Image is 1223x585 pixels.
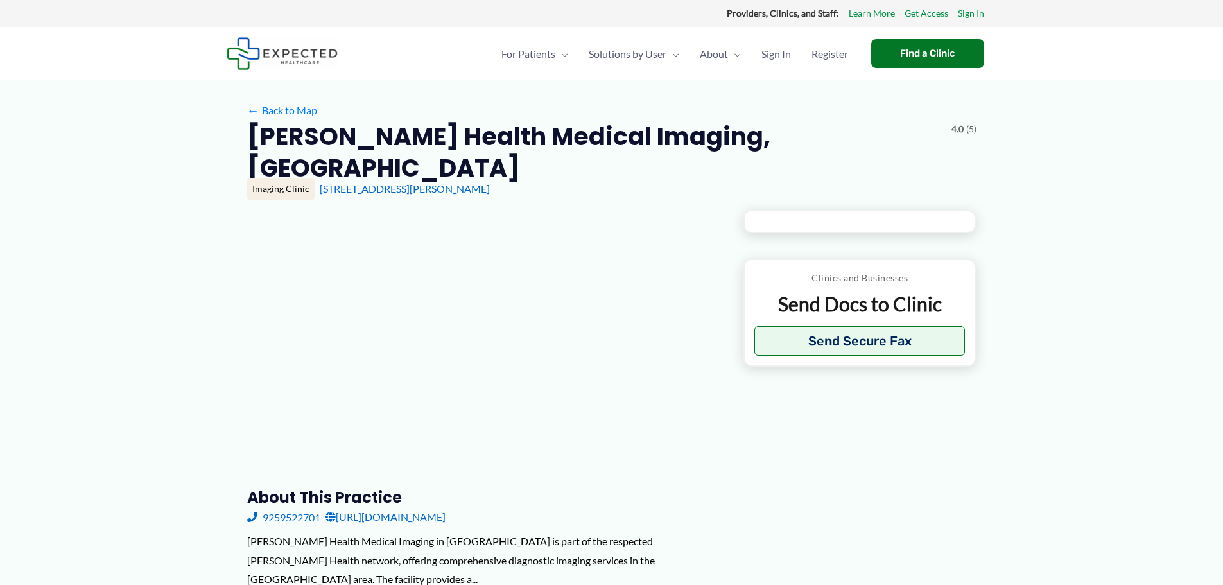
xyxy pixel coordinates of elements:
[754,270,966,286] p: Clinics and Businesses
[578,31,690,76] a: Solutions by UserMenu Toggle
[905,5,948,22] a: Get Access
[247,487,723,507] h3: About this practice
[849,5,895,22] a: Learn More
[247,104,259,116] span: ←
[247,101,317,120] a: ←Back to Map
[801,31,858,76] a: Register
[247,178,315,200] div: Imaging Clinic
[227,37,338,70] img: Expected Healthcare Logo - side, dark font, small
[951,121,964,137] span: 4.0
[320,182,490,195] a: [STREET_ADDRESS][PERSON_NAME]
[728,31,741,76] span: Menu Toggle
[754,326,966,356] button: Send Secure Fax
[501,31,555,76] span: For Patients
[325,507,446,527] a: [URL][DOMAIN_NAME]
[871,39,984,68] a: Find a Clinic
[754,292,966,317] p: Send Docs to Clinic
[491,31,858,76] nav: Primary Site Navigation
[700,31,728,76] span: About
[589,31,666,76] span: Solutions by User
[751,31,801,76] a: Sign In
[247,507,320,527] a: 9259522701
[666,31,679,76] span: Menu Toggle
[761,31,791,76] span: Sign In
[690,31,751,76] a: AboutMenu Toggle
[966,121,976,137] span: (5)
[491,31,578,76] a: For PatientsMenu Toggle
[727,8,839,19] strong: Providers, Clinics, and Staff:
[555,31,568,76] span: Menu Toggle
[958,5,984,22] a: Sign In
[247,121,941,184] h2: [PERSON_NAME] Health Medical Imaging, [GEOGRAPHIC_DATA]
[811,31,848,76] span: Register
